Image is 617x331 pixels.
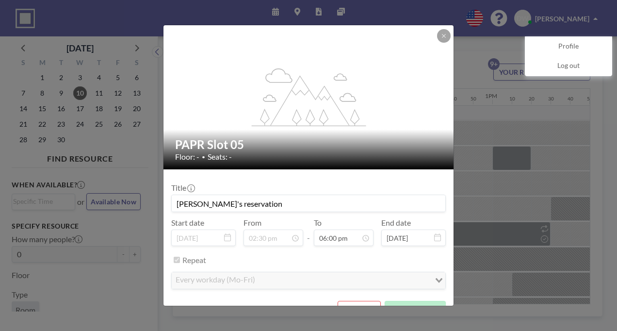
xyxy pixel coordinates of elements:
[525,37,612,56] a: Profile
[172,195,445,212] input: (No title)
[252,67,366,126] g: flex-grow: 1.2;
[202,153,205,161] span: •
[557,61,580,71] span: Log out
[174,274,257,287] span: every workday (Mo-Fri)
[175,152,199,162] span: Floor: -
[208,152,232,162] span: Seats: -
[307,221,310,243] span: -
[314,218,322,228] label: To
[258,274,429,287] input: Search for option
[525,56,612,76] a: Log out
[385,301,446,318] button: SAVE CHANGES
[558,42,579,51] span: Profile
[171,218,204,228] label: Start date
[171,183,194,193] label: Title
[182,255,206,265] label: Repeat
[172,272,445,289] div: Search for option
[175,137,443,152] h2: PAPR Slot 05
[338,301,381,318] button: END NOW
[244,218,261,228] label: From
[381,218,411,228] label: End date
